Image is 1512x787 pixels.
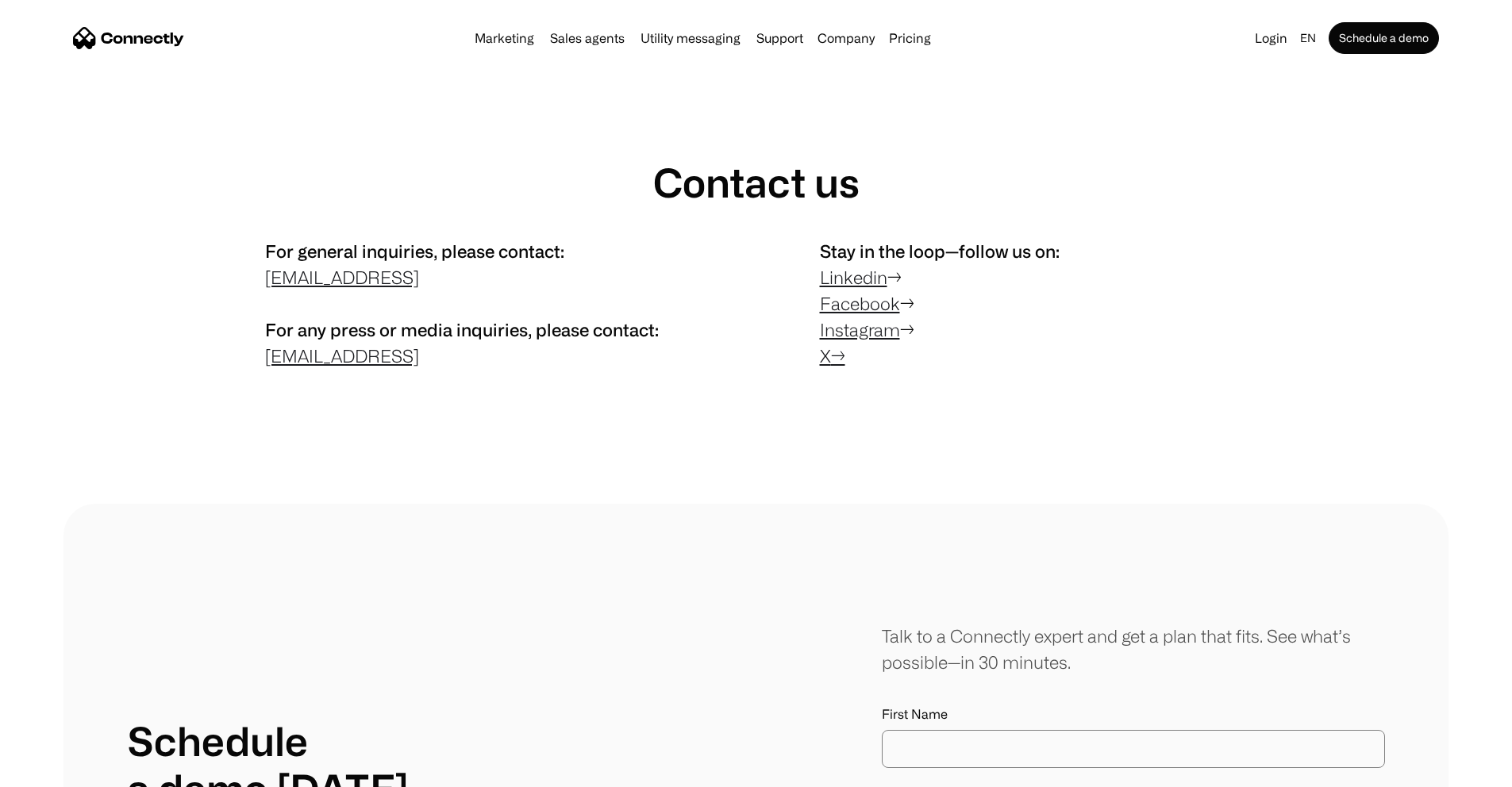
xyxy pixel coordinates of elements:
a: [EMAIL_ADDRESS] [265,346,419,366]
a: Login [1248,27,1294,49]
a: X [820,346,831,366]
a: Pricing [883,32,937,44]
a: Facebook [820,294,900,313]
div: en [1300,27,1316,49]
aside: Language selected: English [16,758,95,781]
div: en [1294,27,1325,49]
span: For any press or media inquiries, please contact: [265,320,659,340]
a: Utility messaging [634,32,747,44]
a: [EMAIL_ADDRESS] [265,267,419,287]
p: → → → [820,238,1248,369]
h1: Contact us [653,159,860,206]
a: home [73,26,184,50]
a: Instagram [820,320,900,340]
a: Schedule a demo [1329,22,1439,54]
a: Sales agents [544,32,631,44]
a: Linkedin [820,267,887,287]
a: Support [750,32,810,44]
a: Marketing [468,32,541,44]
div: Company [818,27,875,49]
div: Company [813,27,879,49]
label: First Name [882,707,1385,722]
span: Stay in the loop—follow us on: [820,241,1060,261]
ul: Language list [32,759,95,781]
a: → [831,346,845,366]
span: For general inquiries, please contact: [265,241,564,261]
div: Talk to a Connectly expert and get a plan that fits. See what’s possible—in 30 minutes. [882,623,1385,675]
